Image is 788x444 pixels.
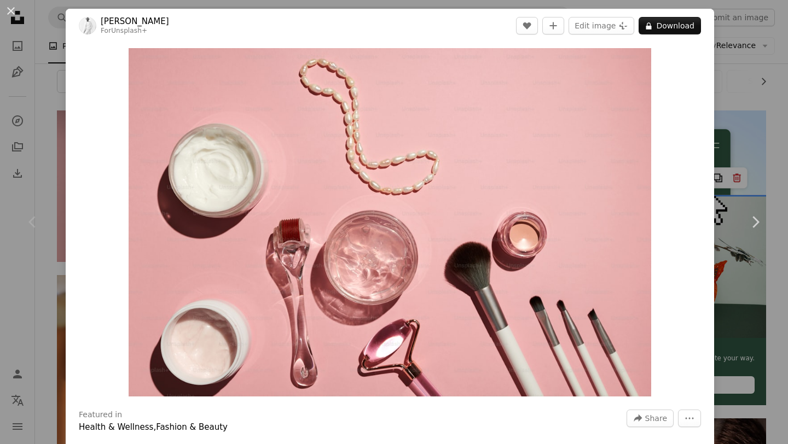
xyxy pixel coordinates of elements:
[678,410,701,427] button: More Actions
[156,422,228,432] a: Fashion & Beauty
[101,27,169,36] div: For
[101,16,169,27] a: [PERSON_NAME]
[79,422,153,432] a: Health & Wellness
[111,27,147,34] a: Unsplash+
[79,17,96,34] img: Go to Andrej Lišakov's profile
[722,170,788,274] a: Next
[639,17,701,34] button: Download
[645,410,667,427] span: Share
[627,410,674,427] button: Share this image
[569,17,634,34] button: Edit image
[129,48,652,396] button: Zoom in on this image
[129,48,652,396] img: a pink table with makeup and other items on it
[542,17,564,34] button: Add to Collection
[516,17,538,34] button: Like
[153,422,156,432] span: ,
[79,410,122,420] h3: Featured in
